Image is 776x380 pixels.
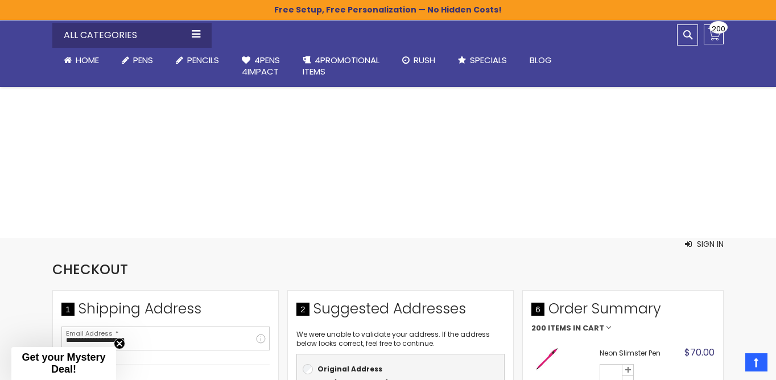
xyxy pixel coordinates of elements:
[133,54,153,66] span: Pens
[518,48,563,73] a: Blog
[685,238,724,250] button: Sign In
[296,330,505,348] p: We were unable to validate your address. If the address below looks correct, feel free to continue.
[187,54,219,66] span: Pencils
[242,54,280,77] span: 4Pens 4impact
[684,346,715,359] span: $70.00
[76,54,99,66] span: Home
[704,24,724,44] a: 200
[230,48,291,85] a: 4Pens4impact
[110,48,164,73] a: Pens
[291,48,391,85] a: 4PROMOTIONALITEMS
[52,260,128,279] span: Checkout
[531,344,563,375] img: Neon Slimster-Pink
[303,54,379,77] span: 4PROMOTIONAL ITEMS
[391,48,447,73] a: Rush
[52,23,212,48] div: All Categories
[470,54,507,66] span: Specials
[531,324,546,332] span: 200
[548,324,604,332] span: Items in Cart
[712,23,725,34] span: 200
[600,349,675,358] strong: Neon Slimster Pen
[317,364,382,374] b: Original Address
[52,48,110,73] a: Home
[414,54,435,66] span: Rush
[296,299,505,324] div: Suggested Addresses
[447,48,518,73] a: Specials
[530,54,552,66] span: Blog
[114,338,125,349] button: Close teaser
[164,48,230,73] a: Pencils
[11,347,116,380] div: Get your Mystery Deal!Close teaser
[531,299,715,324] span: Order Summary
[22,352,105,375] span: Get your Mystery Deal!
[61,299,270,324] div: Shipping Address
[697,238,724,250] span: Sign In
[745,353,767,371] a: Top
